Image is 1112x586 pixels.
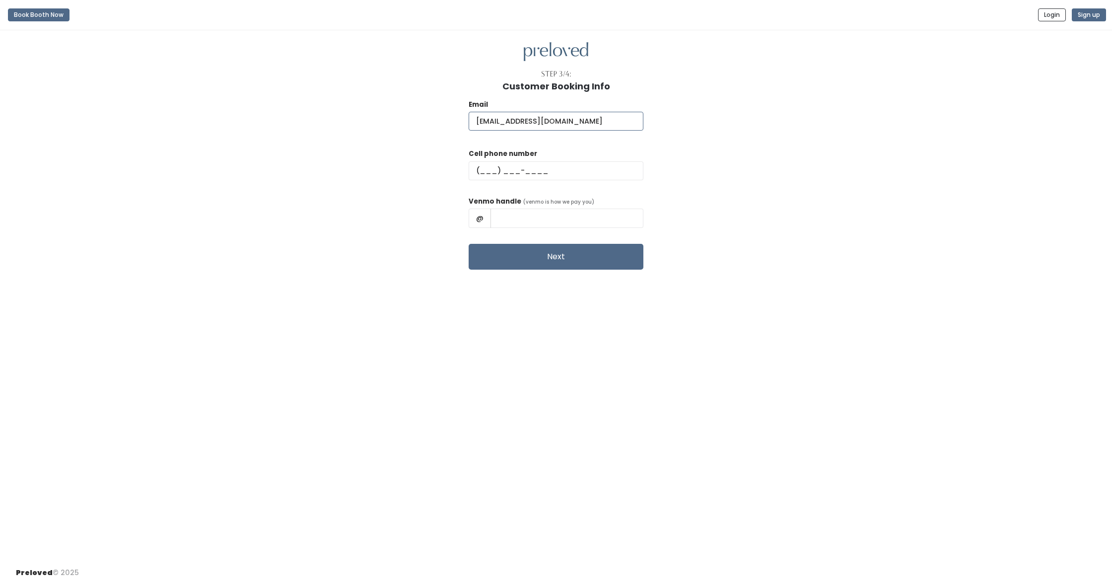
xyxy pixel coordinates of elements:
[8,8,69,21] button: Book Booth Now
[541,69,571,79] div: Step 3/4:
[469,244,643,270] button: Next
[8,4,69,26] a: Book Booth Now
[16,560,79,578] div: © 2025
[524,42,588,62] img: preloved logo
[469,100,488,110] label: Email
[469,161,643,180] input: (___) ___-____
[523,198,594,206] span: (venmo is how we pay you)
[16,568,53,578] span: Preloved
[1072,8,1106,21] button: Sign up
[469,197,521,207] label: Venmo handle
[1038,8,1066,21] button: Login
[469,112,643,131] input: @ .
[502,81,610,91] h1: Customer Booking Info
[469,209,491,227] span: @
[469,149,537,159] label: Cell phone number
